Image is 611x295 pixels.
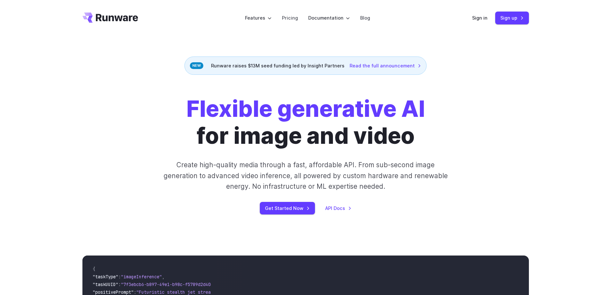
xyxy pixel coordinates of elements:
[325,204,352,212] a: API Docs
[184,56,427,75] div: Runware raises $13M seed funding led by Insight Partners
[118,282,121,287] span: :
[282,14,298,22] a: Pricing
[163,160,448,192] p: Create high-quality media through a fast, affordable API. From sub-second image generation to adv...
[93,282,118,287] span: "taskUUID"
[260,202,315,214] a: Get Started Now
[162,274,165,280] span: ,
[472,14,488,22] a: Sign in
[93,266,95,272] span: {
[134,289,136,295] span: :
[350,62,421,69] a: Read the full announcement
[121,282,218,287] span: "7f3ebcb6-b897-49e1-b98c-f5789d2d40d7"
[360,14,370,22] a: Blog
[93,289,134,295] span: "positivePrompt"
[93,274,118,280] span: "taskType"
[121,274,162,280] span: "imageInference"
[245,14,272,22] label: Features
[495,12,529,24] a: Sign up
[118,274,121,280] span: :
[308,14,350,22] label: Documentation
[136,289,370,295] span: "Futuristic stealth jet streaking through a neon-lit cityscape with glowing purple exhaust"
[186,95,425,122] strong: Flexible generative AI
[82,13,138,23] a: Go to /
[186,95,425,149] h1: for image and video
